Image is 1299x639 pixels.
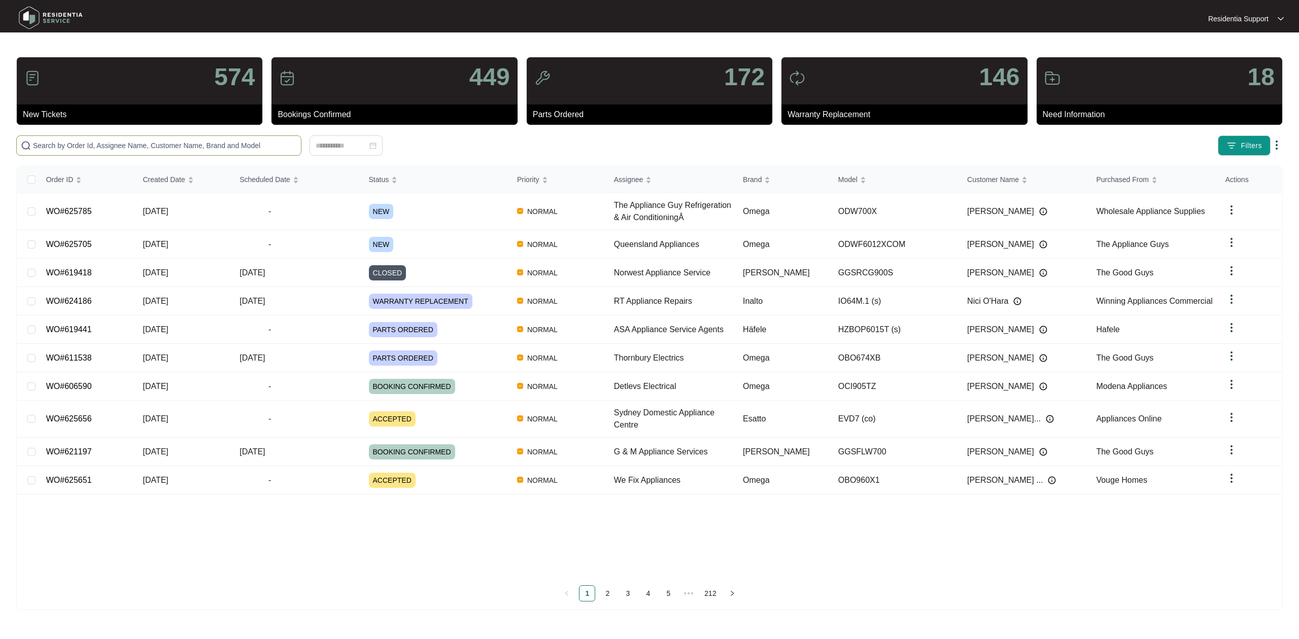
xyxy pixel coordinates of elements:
[143,414,168,423] span: [DATE]
[743,414,766,423] span: Esatto
[1096,447,1153,456] span: The Good Guys
[1225,204,1238,216] img: dropdown arrow
[640,586,656,601] a: 4
[967,413,1041,425] span: [PERSON_NAME]...
[369,237,394,252] span: NEW
[660,585,676,601] li: 5
[1096,476,1147,484] span: Vouge Homes
[735,166,830,193] th: Brand
[517,383,523,389] img: Vercel Logo
[830,438,959,466] td: GGSFLW700
[517,415,523,421] img: Vercel Logo
[369,265,406,280] span: CLOSED
[1096,382,1167,390] span: Modena Appliances
[517,208,523,214] img: Vercel Logo
[143,447,168,456] span: [DATE]
[1217,166,1282,193] th: Actions
[523,446,562,458] span: NORMAL
[1208,14,1269,24] p: Residentia Support
[743,207,769,216] span: Omega
[240,205,300,218] span: -
[1088,166,1217,193] th: Purchased From
[143,297,168,305] span: [DATE]
[614,295,735,307] div: RT Appliance Repairs
[830,287,959,315] td: IO64M.1 (s)
[1013,297,1021,305] img: Info icon
[579,585,595,601] li: 1
[369,294,472,309] span: WARRANTY REPLACEMENT
[724,585,740,601] button: right
[46,353,92,362] a: WO#611538
[1039,240,1047,248] img: Info icon
[369,204,394,219] span: NEW
[23,109,262,121] p: New Tickets
[517,269,523,275] img: Vercel Logo
[1096,268,1153,277] span: The Good Guys
[1039,382,1047,390] img: Info icon
[523,267,562,279] span: NORMAL
[143,207,168,216] span: [DATE]
[240,324,300,336] span: -
[517,174,539,185] span: Priority
[517,354,523,361] img: Vercel Logo
[743,476,769,484] span: Omega
[143,353,168,362] span: [DATE]
[1039,269,1047,277] img: Info icon
[743,325,766,334] span: Häfele
[46,207,92,216] a: WO#625785
[614,324,735,336] div: ASA Appliance Service Agents
[21,140,31,151] img: search-icon
[214,65,255,89] p: 574
[1096,325,1119,334] span: Hafele
[46,240,92,248] a: WO#625705
[240,297,265,305] span: [DATE]
[517,298,523,304] img: Vercel Logo
[967,380,1034,393] span: [PERSON_NAME]
[614,174,643,185] span: Assignee
[1044,70,1061,86] img: icon
[729,590,735,596] span: right
[967,446,1034,458] span: [PERSON_NAME]
[614,380,735,393] div: Detlevs Electrical
[1225,411,1238,423] img: dropdown arrow
[967,474,1043,486] span: [PERSON_NAME] ...
[46,174,74,185] span: Order ID
[369,350,437,366] span: PARTS ORDERED
[143,268,168,277] span: [DATE]
[724,585,740,601] li: Next Page
[959,166,1088,193] th: Customer Name
[517,241,523,247] img: Vercel Logo
[46,325,92,334] a: WO#619441
[1225,293,1238,305] img: dropdown arrow
[620,585,636,601] li: 3
[743,447,810,456] span: [PERSON_NAME]
[661,586,676,601] a: 5
[240,413,300,425] span: -
[967,352,1034,364] span: [PERSON_NAME]
[743,353,769,362] span: Omega
[830,166,959,193] th: Model
[278,109,517,121] p: Bookings Confirmed
[523,324,562,336] span: NORMAL
[1046,415,1054,423] img: Info icon
[1241,140,1262,151] span: Filters
[369,473,416,488] span: ACCEPTED
[830,230,959,259] td: ODWF6012XCOM
[1039,326,1047,334] img: Info icon
[534,70,551,86] img: icon
[369,322,437,337] span: PARTS ORDERED
[788,109,1027,121] p: Warranty Replacement
[517,477,523,483] img: Vercel Logo
[46,414,92,423] a: WO#625656
[24,70,41,86] img: icon
[743,268,810,277] span: [PERSON_NAME]
[240,380,300,393] span: -
[523,413,562,425] span: NORMAL
[46,476,92,484] a: WO#625651
[1096,353,1153,362] span: The Good Guys
[830,315,959,344] td: HZBOP6015T (s)
[606,166,735,193] th: Assignee
[1226,140,1237,151] img: filter icon
[523,352,562,364] span: NORMAL
[523,238,562,251] span: NORMAL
